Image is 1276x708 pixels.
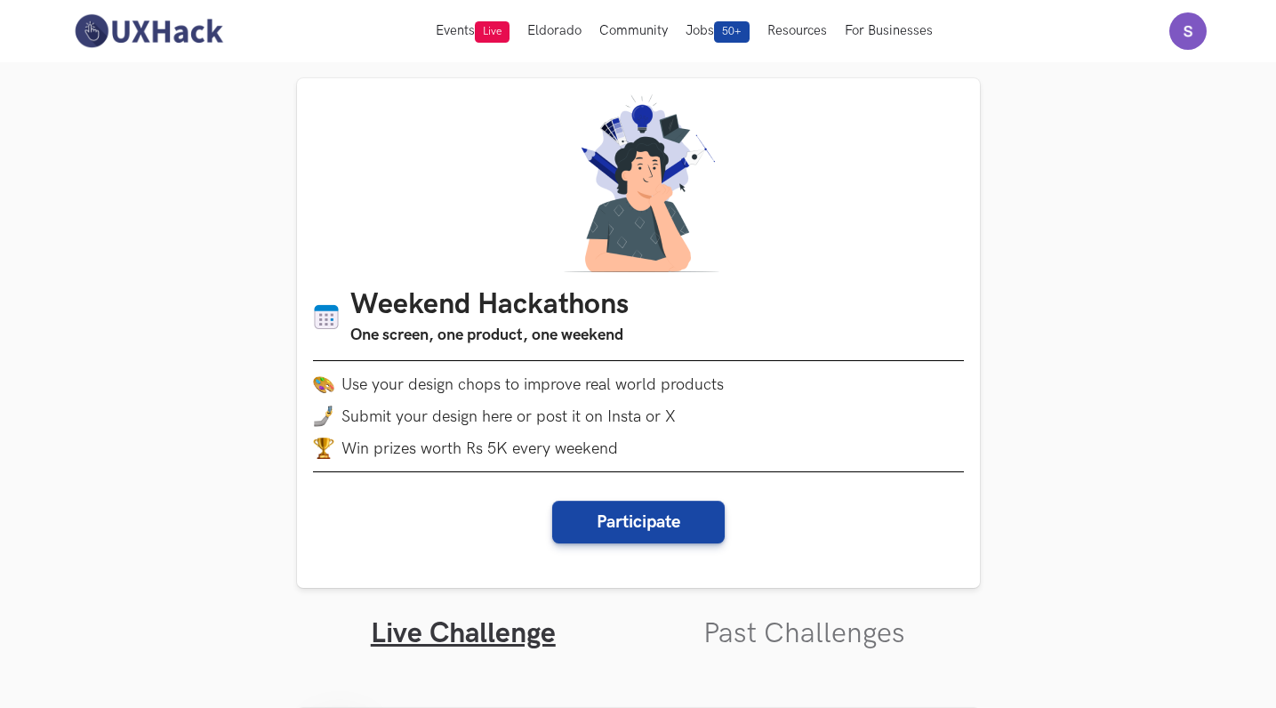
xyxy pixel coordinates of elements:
li: Win prizes worth Rs 5K every weekend [313,438,964,459]
a: Past Challenges [703,616,905,651]
span: Live [475,21,510,43]
li: Use your design chops to improve real world products [313,374,964,395]
a: Live Challenge [371,616,556,651]
h1: Weekend Hackathons [350,288,629,323]
h3: One screen, one product, one weekend [350,323,629,348]
img: mobile-in-hand.png [313,406,334,427]
img: A designer thinking [553,94,724,272]
img: UXHack-logo.png [69,12,228,50]
ul: Tabs Interface [297,588,980,651]
img: Calendar icon [313,303,340,331]
button: Participate [552,501,725,543]
img: palette.png [313,374,334,395]
span: 50+ [714,21,750,43]
span: Submit your design here or post it on Insta or X [341,407,676,426]
img: Your profile pic [1169,12,1207,50]
img: trophy.png [313,438,334,459]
